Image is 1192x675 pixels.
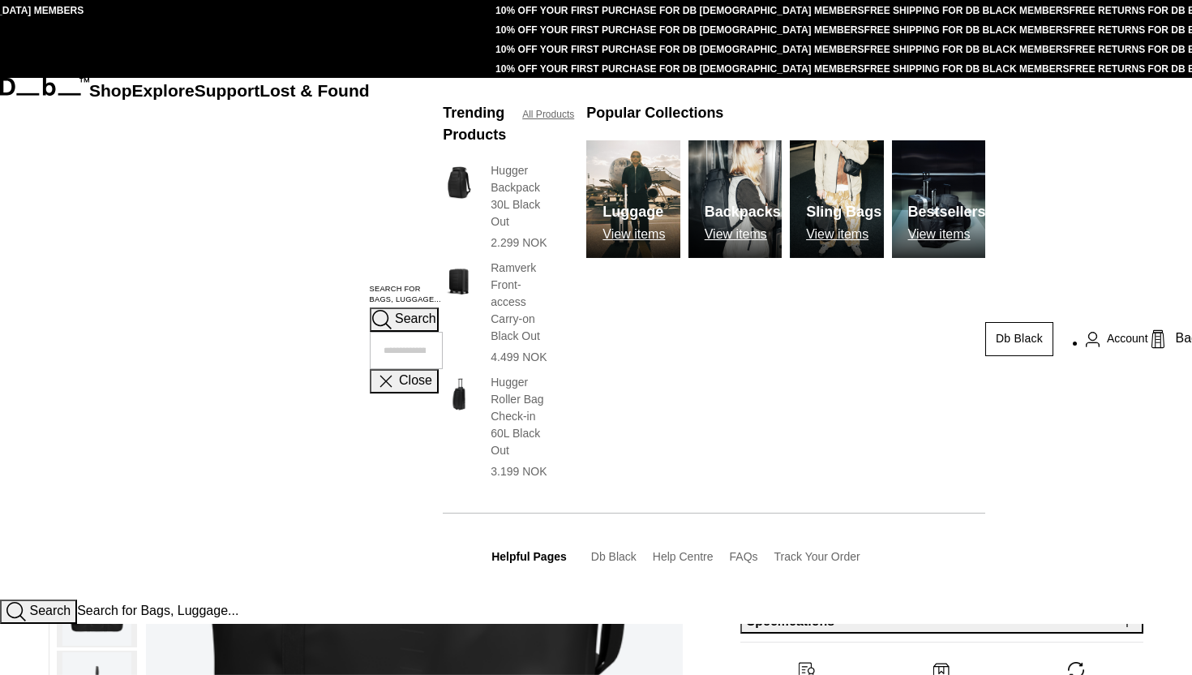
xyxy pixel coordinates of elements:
img: Hugger Backpack 30L Black Out [443,162,474,203]
a: Db Backpacks View items [688,140,782,258]
a: Help Centre [653,550,714,563]
a: Db Sling Bags View items [790,140,883,258]
p: View items [806,227,881,242]
img: Db [586,140,680,258]
span: 4.499 NOK [491,350,547,363]
button: Close [370,369,439,393]
a: 10% OFF YOUR FIRST PURCHASE FOR DB [DEMOGRAPHIC_DATA] MEMBERS [495,5,864,16]
h3: Bestsellers [908,201,986,223]
img: Db [790,140,883,258]
h3: Trending Products [443,102,506,146]
h3: Luggage [602,201,665,223]
h3: Hugger Backpack 30L Black Out [491,162,554,230]
a: Track Your Order [774,550,860,563]
h3: Helpful Pages [491,548,567,565]
a: 10% OFF YOUR FIRST PURCHASE FOR DB [DEMOGRAPHIC_DATA] MEMBERS [495,44,864,55]
button: Search [370,307,439,332]
img: Ramverk Front-access Carry-on Black Out [443,260,474,300]
img: Db [688,140,782,258]
p: View items [908,227,986,242]
span: Close [399,374,432,388]
a: Explore [132,81,195,100]
a: Db Black [591,550,637,563]
p: View items [602,227,665,242]
a: 10% OFF YOUR FIRST PURCHASE FOR DB [DEMOGRAPHIC_DATA] MEMBERS [495,24,864,36]
span: 3.199 NOK [491,465,547,478]
a: FREE SHIPPING FOR DB BLACK MEMBERS [864,63,1070,75]
a: Db Black [985,322,1053,356]
a: Lost & Found [259,81,369,100]
span: Search [29,604,71,617]
span: Account [1107,330,1148,347]
h3: Backpacks [705,201,781,223]
span: Search [395,312,436,326]
a: FREE SHIPPING FOR DB BLACK MEMBERS [864,44,1070,55]
p: View items [705,227,781,242]
a: Db Bestsellers View items [892,140,985,258]
a: Support [195,81,260,100]
h3: Sling Bags [806,201,881,223]
a: Ramverk Front-access Carry-on Black Out Ramverk Front-access Carry-on Black Out 4.499 NOK [443,260,554,366]
h3: Popular Collections [586,102,723,124]
a: FREE SHIPPING FOR DB BLACK MEMBERS [864,5,1070,16]
a: Account [1086,329,1148,349]
a: FAQs [730,550,758,563]
img: Db [892,140,985,258]
a: Db Luggage View items [586,140,680,258]
h3: Ramverk Front-access Carry-on Black Out [491,260,554,345]
a: Shop [89,81,132,100]
a: FREE SHIPPING FOR DB BLACK MEMBERS [864,24,1070,36]
a: Hugger Backpack 30L Black Out Hugger Backpack 30L Black Out 2.299 NOK [443,162,554,252]
nav: Main Navigation [89,78,370,600]
a: 10% OFF YOUR FIRST PURCHASE FOR DB [DEMOGRAPHIC_DATA] MEMBERS [495,63,864,75]
a: All Products [522,107,574,122]
a: Hugger Roller Bag Check-in 60L Black Out Hugger Roller Bag Check-in 60L Black Out 3.199 NOK [443,374,554,480]
span: 2.299 NOK [491,236,547,249]
img: Hugger Roller Bag Check-in 60L Black Out [443,374,474,415]
h3: Hugger Roller Bag Check-in 60L Black Out [491,374,554,459]
label: Search for Bags, Luggage... [370,284,444,307]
